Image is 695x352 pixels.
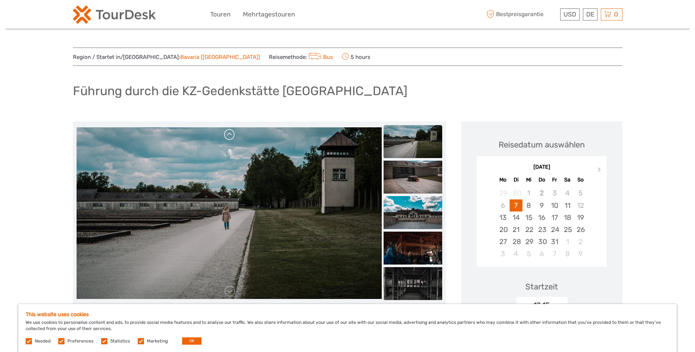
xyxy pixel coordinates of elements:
div: Choose Freitag, 31. Oktober 2025 [548,236,561,248]
div: Choose Mittwoch, 22. Oktober 2025 [522,224,535,236]
div: Choose Montag, 13. Oktober 2025 [496,211,509,224]
div: Choose Freitag, 17. Oktober 2025 [548,211,561,224]
div: Choose Samstag, 8. November 2025 [561,248,574,260]
a: Mehrtagestouren [243,9,295,20]
button: OK [182,337,202,345]
h5: This website uses cookies [26,311,669,318]
div: Choose Donnerstag, 6. November 2025 [535,248,548,260]
div: Choose Montag, 20. Oktober 2025 [496,224,509,236]
div: Not available Freitag, 3. Oktober 2025 [548,187,561,199]
img: 04cde4a21bcc4cd190684153e8ae6385_slider_thumbnail.jpg [384,161,442,194]
div: Choose Dienstag, 14. Oktober 2025 [510,211,522,224]
div: Choose Donnerstag, 16. Oktober 2025 [535,211,548,224]
div: Choose Donnerstag, 30. Oktober 2025 [535,236,548,248]
div: Reisedatum auswählen [499,139,585,150]
div: Not available Sonntag, 5. Oktober 2025 [574,187,587,199]
div: Choose Samstag, 11. Oktober 2025 [561,199,574,211]
div: Choose Dienstag, 7. Oktober 2025 [510,199,522,211]
div: Not available Sonntag, 12. Oktober 2025 [574,199,587,211]
button: Open LiveChat chat widget [84,11,93,20]
span: 5 hours [342,52,370,62]
img: ff0f4c0921964195aee7debf2e1ddc84_slider_thumbnail.jpg [384,232,442,265]
div: Not available Samstag, 4. Oktober 2025 [561,187,574,199]
div: Choose Donnerstag, 9. Oktober 2025 [535,199,548,211]
div: Choose Samstag, 25. Oktober 2025 [561,224,574,236]
span: Bestpreisgarantie [485,8,558,20]
label: Marketing [147,338,168,344]
a: Bus [307,54,333,60]
a: Touren [210,9,230,20]
span: Region / Startet in/[GEOGRAPHIC_DATA]: [73,53,260,61]
div: We use cookies to personalise content and ads, to provide social media features and to analyse ou... [18,304,677,352]
img: 14ea28ca9bfb4f21905c65e92fd7c1b1_slider_thumbnail.jpg [384,196,442,229]
img: a0b2c80bcc434682a8808c56b19ec5e0_slider_thumbnail.jpg [384,125,442,158]
div: month 2025-10 [479,187,604,260]
div: 12:15 [516,297,568,314]
p: We're away right now. Please check back later! [10,13,83,19]
span: Reisemethode: [269,52,333,62]
div: Di [510,175,522,185]
h1: Führung durch die KZ-Gedenkstätte [GEOGRAPHIC_DATA] [73,83,407,98]
div: Choose Montag, 3. November 2025 [496,248,509,260]
button: Next Month [594,165,606,177]
label: Statistics [110,338,130,344]
div: Not available Montag, 29. September 2025 [496,187,509,199]
div: Do [535,175,548,185]
div: Choose Freitag, 7. November 2025 [548,248,561,260]
img: 2254-3441b4b5-4e5f-4d00-b396-31f1d84a6ebf_logo_small.png [73,5,156,24]
div: So [574,175,587,185]
div: Mo [496,175,509,185]
div: [DATE] [477,164,607,171]
div: Choose Mittwoch, 8. Oktober 2025 [522,199,535,211]
div: DE [583,8,598,20]
div: Choose Freitag, 10. Oktober 2025 [548,199,561,211]
img: af57ab280fe640948e4723ebe94c8200_slider_thumbnail.jpg [384,267,442,300]
div: Startzeit [525,281,558,292]
div: Choose Sonntag, 26. Oktober 2025 [574,224,587,236]
a: Bavaria ([GEOGRAPHIC_DATA]) [180,54,260,60]
label: Preferences [67,338,93,344]
div: Not available Dienstag, 30. September 2025 [510,187,522,199]
div: Fr [548,175,561,185]
div: Choose Dienstag, 28. Oktober 2025 [510,236,522,248]
label: Needed [35,338,51,344]
div: Choose Mittwoch, 5. November 2025 [522,248,535,260]
div: Choose Samstag, 1. November 2025 [561,236,574,248]
span: 0 [613,11,619,18]
div: Choose Dienstag, 21. Oktober 2025 [510,224,522,236]
div: Choose Mittwoch, 15. Oktober 2025 [522,211,535,224]
div: Choose Sonntag, 9. November 2025 [574,248,587,260]
div: Choose Freitag, 24. Oktober 2025 [548,224,561,236]
div: Choose Dienstag, 4. November 2025 [510,248,522,260]
div: Not available Mittwoch, 1. Oktober 2025 [522,187,535,199]
div: Choose Donnerstag, 23. Oktober 2025 [535,224,548,236]
div: Sa [561,175,574,185]
div: Not available Donnerstag, 2. Oktober 2025 [535,187,548,199]
div: Not available Montag, 6. Oktober 2025 [496,199,509,211]
span: USD [563,11,576,18]
div: Choose Mittwoch, 29. Oktober 2025 [522,236,535,248]
div: Choose Samstag, 18. Oktober 2025 [561,211,574,224]
img: a0b2c80bcc434682a8808c56b19ec5e0_main_slider.jpg [77,127,382,299]
div: Choose Sonntag, 2. November 2025 [574,236,587,248]
div: Mi [522,175,535,185]
div: Choose Montag, 27. Oktober 2025 [496,236,509,248]
div: Choose Sonntag, 19. Oktober 2025 [574,211,587,224]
